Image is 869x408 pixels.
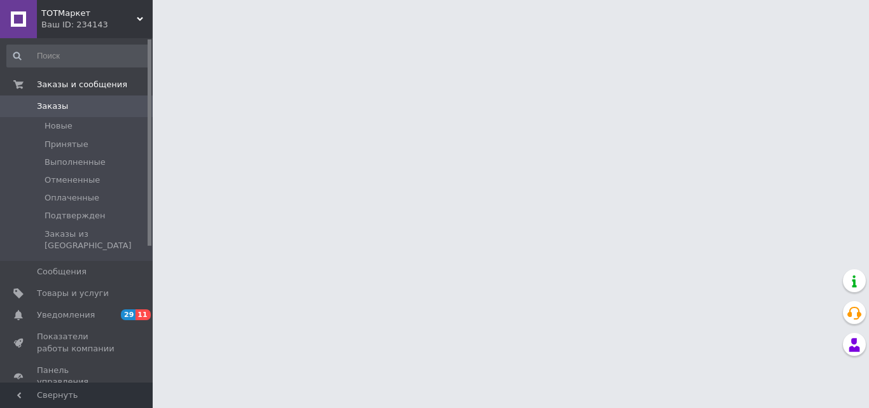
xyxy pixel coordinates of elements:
span: Уведомления [37,309,95,321]
span: Заказы и сообщения [37,79,127,90]
span: Оплаченные [45,192,99,204]
span: Принятые [45,139,88,150]
span: Отмененные [45,174,100,186]
span: Выполненные [45,157,106,168]
span: 11 [136,309,150,320]
span: Заказы [37,101,68,112]
span: Панель управления [37,365,118,388]
span: Заказы из [GEOGRAPHIC_DATA] [45,229,149,251]
div: Ваш ID: 234143 [41,19,153,31]
span: ТОТМаркет [41,8,137,19]
span: Подтвержден [45,210,105,222]
span: Товары и услуги [37,288,109,299]
span: Сообщения [37,266,87,278]
span: Новые [45,120,73,132]
span: 29 [121,309,136,320]
input: Поиск [6,45,150,67]
span: Показатели работы компании [37,331,118,354]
